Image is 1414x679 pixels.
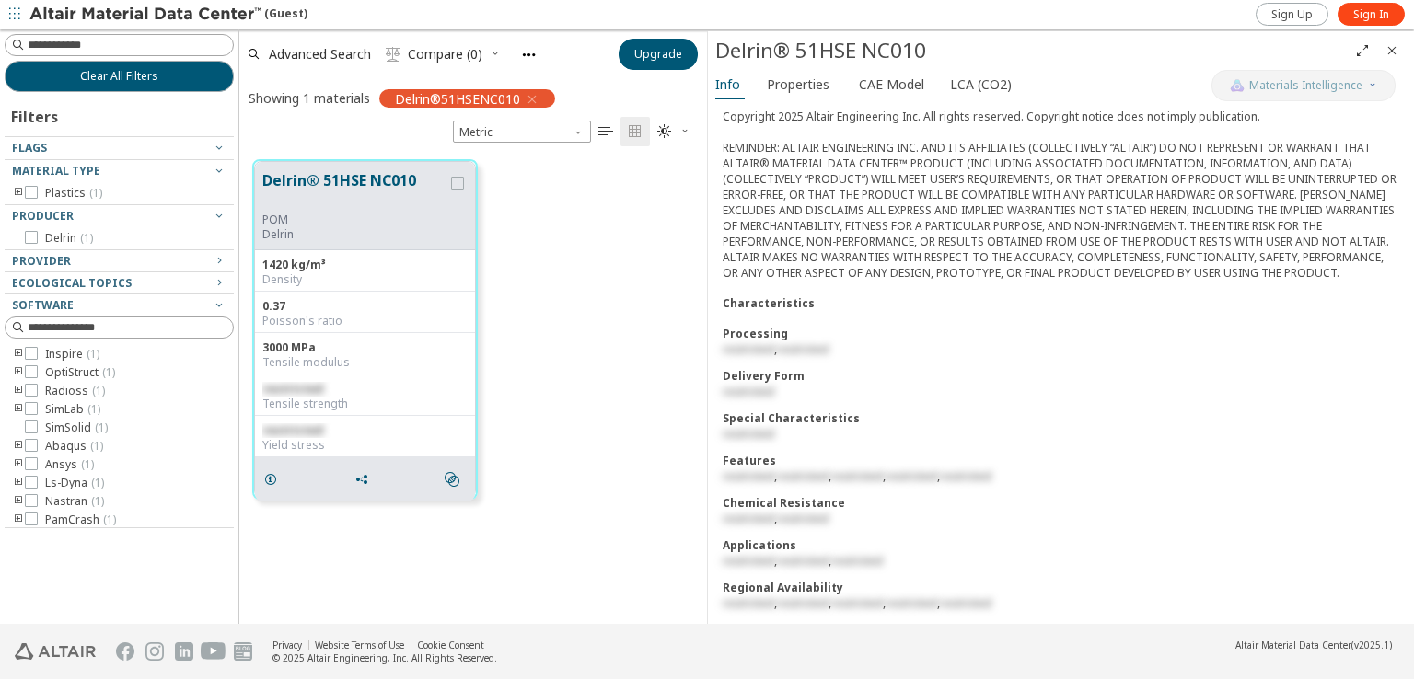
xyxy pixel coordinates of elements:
i: toogle group [12,512,25,527]
div: , , , , [723,595,1399,611]
span: restricted [777,511,829,526]
i: toogle group [12,347,25,362]
span: restricted [723,595,774,611]
span: Sign In [1353,7,1389,22]
span: ( 1 ) [80,230,93,246]
span: SimLab [45,402,100,417]
span: Ls-Dyna [45,476,104,490]
span: Materials Intelligence [1249,78,1362,93]
span: restricted [777,468,829,484]
button: Clear All Filters [5,61,234,92]
span: Compare (0) [408,48,482,61]
button: Tile View [620,117,650,146]
span: Clear All Filters [80,69,158,84]
button: Ecological Topics [5,272,234,294]
span: restricted [940,468,991,484]
span: restricted [777,553,829,569]
span: Altair Material Data Center [1235,639,1351,651]
button: Similar search [436,461,475,498]
div: Poisson's ratio [262,314,468,328]
span: PamCrash [45,512,116,527]
span: restricted [777,341,829,357]
button: Details [255,461,294,498]
span: Info [715,70,740,99]
button: Upgrade [619,39,698,70]
div: POM [262,213,447,227]
span: Metric [453,121,591,143]
i: toogle group [12,457,25,472]
div: Delrin® 51HSE NC010 [715,36,1348,65]
span: OptiStruct [45,365,115,380]
span: Nastran [45,494,104,509]
span: ( 1 ) [87,401,100,417]
span: Upgrade [634,47,682,62]
i: toogle group [12,186,25,201]
span: Delrin®51HSENC010 [395,90,520,107]
button: Theme [650,117,698,146]
button: Material Type [5,160,234,182]
button: Share [346,461,385,498]
div: Tensile strength [262,397,468,411]
span: ( 1 ) [95,420,108,435]
span: Plastics [45,186,102,201]
i:  [598,124,613,139]
span: restricted [262,422,323,438]
div: Showing 1 materials [249,89,370,107]
span: restricted [723,553,774,569]
span: Flags [12,140,47,155]
img: AI Copilot [1230,78,1245,93]
span: ( 1 ) [91,493,104,509]
div: , , [723,553,1399,569]
span: Advanced Search [269,48,371,61]
i: toogle group [12,365,25,380]
div: , [723,511,1399,526]
div: grid [239,146,707,624]
span: restricted [886,595,937,611]
span: Ansys [45,457,94,472]
span: restricted [723,511,774,526]
span: ( 1 ) [91,475,104,490]
div: Characteristics [723,295,1399,311]
span: restricted [831,553,883,569]
i: toogle group [12,439,25,454]
div: Density [262,272,468,287]
div: © 2025 Altair Engineering, Inc. All Rights Reserved. [272,651,497,664]
span: restricted [723,426,774,442]
span: Material Type [12,163,100,178]
img: Altair Material Data Center [29,6,264,24]
div: Processing [723,326,1399,341]
span: Properties [767,70,829,99]
span: restricted [723,384,774,399]
span: Ecological Topics [12,275,132,291]
button: Producer [5,205,234,227]
span: Delrin [45,231,93,246]
span: Provider [12,253,71,269]
button: AI CopilotMaterials Intelligence [1211,70,1396,101]
div: Regional Availability [723,580,1399,595]
a: Sign In [1338,3,1405,26]
img: Altair Engineering [15,643,96,660]
i:  [657,124,672,139]
div: , [723,341,1399,357]
span: restricted [940,595,991,611]
span: restricted [831,468,883,484]
i:  [386,47,400,62]
i:  [445,472,459,487]
i: toogle group [12,476,25,490]
button: Delrin® 51HSE NC010 [262,169,447,213]
div: Yield stress [262,438,468,453]
div: Delivery Form [723,368,1399,384]
span: restricted [886,468,937,484]
span: Sign Up [1271,7,1313,22]
span: Radioss [45,384,105,398]
a: Cookie Consent [417,639,484,651]
div: Applications [723,537,1399,553]
span: Abaqus [45,439,103,454]
span: Producer [12,208,74,224]
div: , , , , [723,468,1399,484]
p: Delrin [262,227,447,242]
span: restricted [777,595,829,611]
i: toogle group [12,402,25,417]
button: Flags [5,137,234,159]
span: restricted [723,341,774,357]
